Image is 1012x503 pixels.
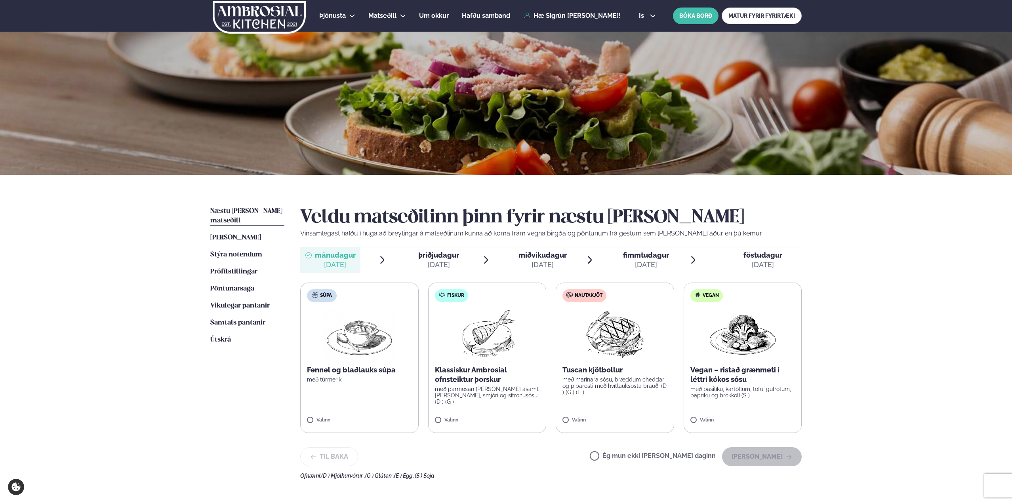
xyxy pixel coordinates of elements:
[210,268,257,275] span: Prófílstillingar
[418,251,459,259] span: þriðjudagur
[210,336,231,343] span: Útskrá
[210,207,284,226] a: Næstu [PERSON_NAME] matseðill
[368,12,396,19] span: Matseðill
[562,365,667,375] p: Tuscan kjötbollur
[690,365,795,384] p: Vegan – ristað grænmeti í léttri kókos sósu
[300,207,802,229] h2: Veldu matseðilinn þinn fyrir næstu [PERSON_NAME]
[439,292,445,298] img: fish.svg
[319,11,346,21] a: Þjónusta
[580,308,650,359] img: Beef-Meat.png
[210,285,254,292] span: Pöntunarsaga
[324,308,394,359] img: Soup.png
[447,292,464,299] span: Fiskur
[639,13,646,19] span: is
[300,229,802,238] p: Vinsamlegast hafðu í huga að breytingar á matseðlinum kunna að koma fram vegna birgða og pöntunum...
[210,233,261,243] a: [PERSON_NAME]
[210,267,257,277] a: Prófílstillingar
[575,292,602,299] span: Nautakjöt
[8,479,24,495] a: Cookie settings
[368,11,396,21] a: Matseðill
[210,335,231,345] a: Útskrá
[210,208,282,224] span: Næstu [PERSON_NAME] matseðill
[462,12,510,19] span: Hafðu samband
[315,251,356,259] span: mánudagur
[210,319,265,326] span: Samtals pantanir
[690,386,795,399] p: með basilíku, kartöflum, tofu, gulrótum, papriku og brokkolí (S )
[524,12,621,19] a: Hæ Sigrún [PERSON_NAME]!
[210,251,262,258] span: Stýra notendum
[419,11,449,21] a: Um okkur
[307,376,412,383] p: með túrmerik
[312,292,318,298] img: soup.svg
[452,308,522,359] img: Fish.png
[743,260,782,270] div: [DATE]
[394,473,415,479] span: (E ) Egg ,
[321,473,365,479] span: (D ) Mjólkurvörur ,
[722,8,802,24] a: MATUR FYRIR FYRIRTÆKI
[300,473,802,479] div: Ofnæmi:
[415,473,435,479] span: (S ) Soja
[623,260,669,270] div: [DATE]
[315,260,356,270] div: [DATE]
[210,318,265,328] a: Samtals pantanir
[307,365,412,375] p: Fennel og blaðlauks súpa
[419,12,449,19] span: Um okkur
[210,234,261,241] span: [PERSON_NAME]
[418,260,459,270] div: [DATE]
[566,292,573,298] img: beef.svg
[623,251,669,259] span: fimmtudagur
[210,302,270,309] span: Vikulegar pantanir
[210,284,254,294] a: Pöntunarsaga
[319,12,346,19] span: Þjónusta
[212,1,307,34] img: logo
[743,251,782,259] span: föstudagur
[708,308,778,359] img: Vegan.png
[518,251,567,259] span: miðvikudagur
[694,292,701,298] img: Vegan.svg
[673,8,719,24] button: BÓKA BORÐ
[300,447,358,466] button: Til baka
[435,365,540,384] p: Klassískur Ambrosial ofnsteiktur þorskur
[210,250,262,260] a: Stýra notendum
[562,376,667,395] p: með marinara sósu, bræddum cheddar og piparosti með hvítlauksosta brauði (D ) (G ) (E )
[462,11,510,21] a: Hafðu samband
[633,13,662,19] button: is
[320,292,332,299] span: Súpa
[435,386,540,405] p: með parmesan [PERSON_NAME] ásamt [PERSON_NAME], smjöri og sítrónusósu (D ) (G )
[210,301,270,311] a: Vikulegar pantanir
[703,292,719,299] span: Vegan
[518,260,567,270] div: [DATE]
[722,447,802,466] button: [PERSON_NAME]
[365,473,394,479] span: (G ) Glúten ,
